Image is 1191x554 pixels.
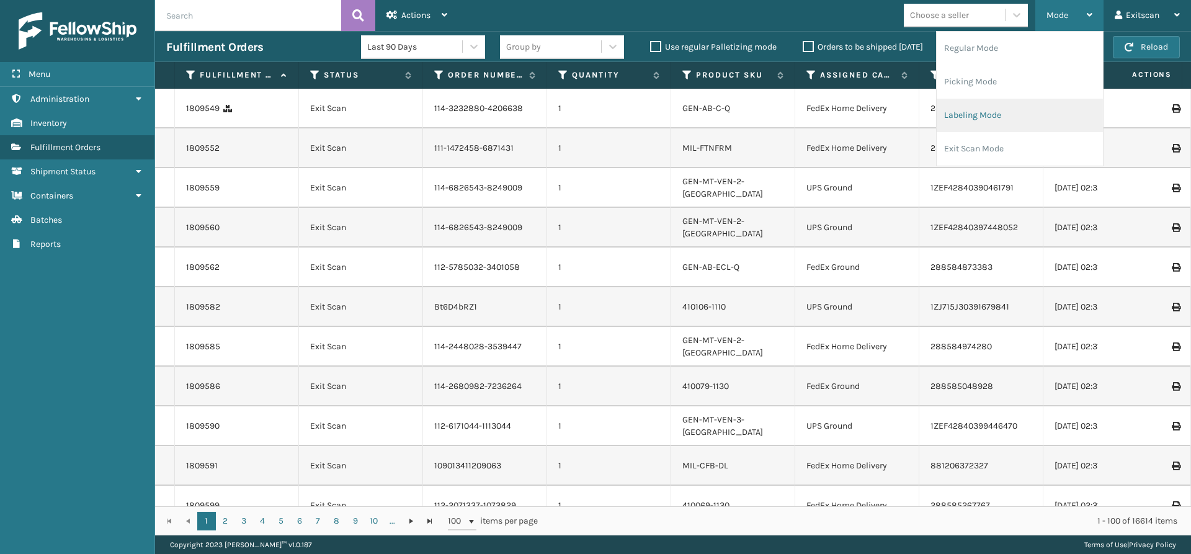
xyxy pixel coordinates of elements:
[299,208,423,248] td: Exit Scan
[197,512,216,530] a: 1
[1043,446,1167,486] td: [DATE] 02:31:58 pm
[795,367,919,406] td: FedEx Ground
[547,89,671,128] td: 1
[1172,382,1179,391] i: Print Label
[186,460,218,472] a: 1809591
[1172,104,1179,113] i: Print Label
[1043,287,1167,327] td: [DATE] 02:32:16 pm
[365,512,383,530] a: 10
[448,512,538,530] span: items per page
[299,367,423,406] td: Exit Scan
[547,248,671,287] td: 1
[1043,168,1167,208] td: [DATE] 02:32:16 pm
[572,69,647,81] label: Quantity
[937,32,1103,65] li: Regular Mode
[795,446,919,486] td: FedEx Home Delivery
[795,486,919,525] td: FedEx Home Delivery
[423,446,547,486] td: 109013411209063
[1172,184,1179,192] i: Print Label
[19,12,136,50] img: logo
[547,208,671,248] td: 1
[1172,462,1179,470] i: Print Label
[448,69,523,81] label: Order Number
[795,89,919,128] td: FedEx Home Delivery
[937,132,1103,166] li: Exit Scan Mode
[290,512,309,530] a: 6
[1043,486,1167,525] td: [DATE] 02:31:58 pm
[186,221,220,234] a: 1809560
[930,182,1014,193] a: 1ZEF42840390461791
[795,406,919,446] td: UPS Ground
[930,421,1017,431] a: 1ZEF42840399446470
[186,182,220,194] a: 1809559
[547,406,671,446] td: 1
[423,287,547,327] td: Bt6D4bRZ1
[234,512,253,530] a: 3
[1172,144,1179,153] i: Print Label
[682,381,729,391] a: 410079-1130
[216,512,234,530] a: 2
[402,512,421,530] a: Go to the next page
[930,302,1009,312] a: 1ZJ715J30391679841
[30,94,89,104] span: Administration
[937,65,1103,99] li: Picking Mode
[547,367,671,406] td: 1
[30,215,62,225] span: Batches
[186,380,220,393] a: 1809586
[795,208,919,248] td: UPS Ground
[324,69,399,81] label: Status
[795,248,919,287] td: FedEx Ground
[795,287,919,327] td: UPS Ground
[272,512,290,530] a: 5
[682,335,763,358] a: GEN-MT-VEN-2-[GEOGRAPHIC_DATA]
[1172,223,1179,232] i: Print Label
[930,341,992,352] a: 288584974280
[299,89,423,128] td: Exit Scan
[682,103,730,114] a: GEN-AB-C-Q
[506,40,541,53] div: Group by
[1172,501,1179,510] i: Print Label
[186,341,220,353] a: 1809585
[1172,422,1179,431] i: Print Label
[1172,303,1179,311] i: Print Label
[930,500,990,511] a: 288585267767
[1043,248,1167,287] td: [DATE] 02:31:58 pm
[299,168,423,208] td: Exit Scan
[1172,263,1179,272] i: Print Label
[1046,10,1068,20] span: Mode
[309,512,328,530] a: 7
[795,128,919,168] td: FedEx Home Delivery
[682,302,726,312] a: 410106-1110
[299,248,423,287] td: Exit Scan
[423,128,547,168] td: 111-1472458-6871431
[423,367,547,406] td: 114-2680982-7236264
[930,262,993,272] a: 288584873383
[186,102,220,115] a: 1809549
[30,190,73,201] span: Containers
[795,327,919,367] td: FedEx Home Delivery
[930,103,989,114] a: 288584871667
[1043,208,1167,248] td: [DATE] 02:32:16 pm
[547,128,671,168] td: 1
[547,486,671,525] td: 1
[383,512,402,530] a: ...
[930,222,1018,233] a: 1ZEF42840397448052
[1084,540,1127,549] a: Terms of Use
[937,99,1103,132] li: Labeling Mode
[1093,65,1179,85] span: Actions
[682,216,763,239] a: GEN-MT-VEN-2-[GEOGRAPHIC_DATA]
[1084,535,1176,554] div: |
[30,166,96,177] span: Shipment Status
[555,515,1177,527] div: 1 - 100 of 16614 items
[448,515,466,527] span: 100
[423,248,547,287] td: 112-5785032-3401058
[328,512,346,530] a: 8
[299,446,423,486] td: Exit Scan
[650,42,777,52] label: Use regular Palletizing mode
[30,239,61,249] span: Reports
[186,301,220,313] a: 1809582
[30,142,100,153] span: Fulfillment Orders
[795,168,919,208] td: UPS Ground
[29,69,50,79] span: Menu
[547,168,671,208] td: 1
